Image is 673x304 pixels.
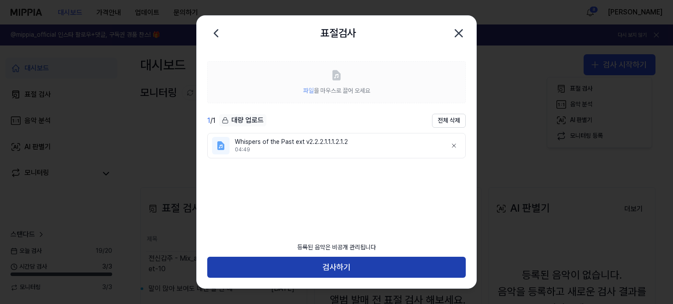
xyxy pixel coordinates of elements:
span: 1 [207,116,210,125]
div: / 1 [207,115,216,126]
span: 을 마우스로 끌어 오세요 [303,87,370,94]
div: 04:49 [235,146,440,154]
button: 검사하기 [207,257,466,278]
button: 전체 삭제 [432,114,466,128]
div: Whispers of the Past ext v2.2.2.1.1.1.2.1.2 [235,138,440,147]
button: 대량 업로드 [219,114,266,127]
h2: 표절검사 [320,25,356,42]
div: 등록된 음악은 비공개 관리됩니다 [292,238,381,257]
span: 파일 [303,87,314,94]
